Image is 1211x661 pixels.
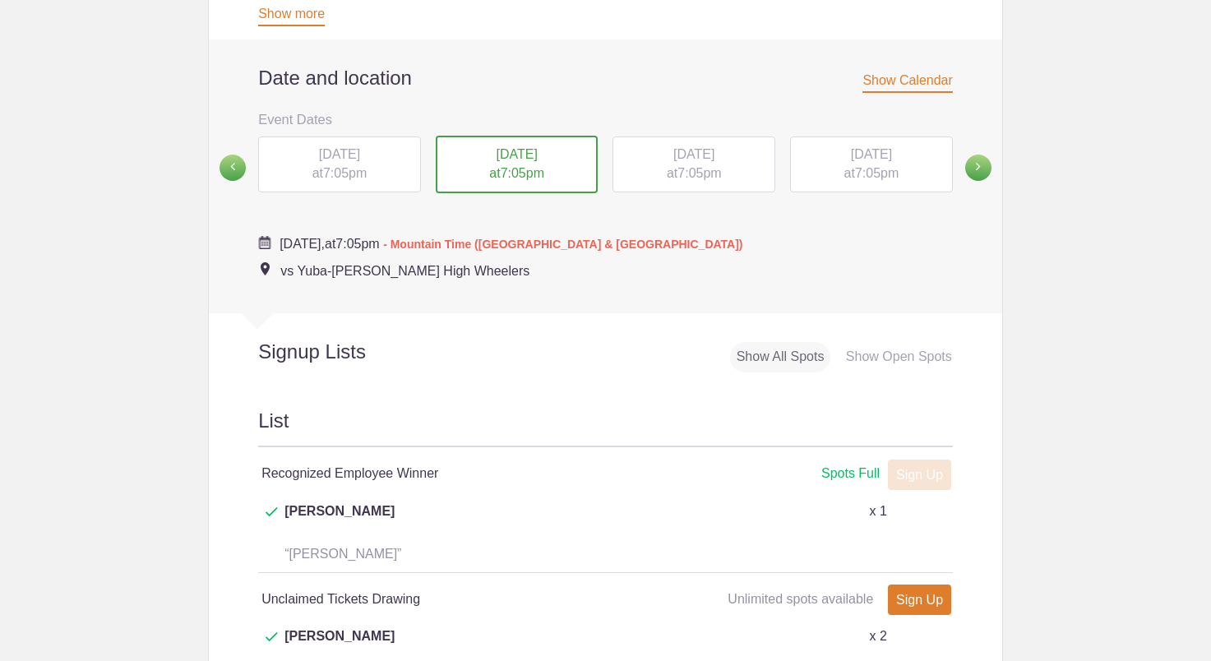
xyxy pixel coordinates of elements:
span: 7:05pm [323,166,367,180]
img: Check dark green [266,507,278,517]
img: Cal purple [258,236,271,249]
div: Spots Full [821,464,880,484]
p: x 1 [869,502,886,521]
span: Unlimited spots available [728,592,873,606]
button: [DATE] at7:05pm [435,135,599,194]
span: “[PERSON_NAME]” [284,547,401,561]
div: at [612,136,775,192]
div: at [258,136,421,192]
a: Sign Up [888,585,951,615]
h2: Signup Lists [209,340,474,364]
img: Event location [261,262,270,275]
button: [DATE] at7:05pm [612,136,776,193]
h2: Date and location [258,66,953,90]
button: [DATE] at7:05pm [257,136,422,193]
span: [DATE] [673,147,714,161]
p: x 2 [869,626,886,646]
span: 7:05pm [855,166,899,180]
div: Show All Spots [730,342,831,372]
span: [PERSON_NAME] [284,502,395,541]
button: [DATE] at7:05pm [789,136,954,193]
span: Show Calendar [862,73,952,93]
h3: Event Dates [258,107,953,132]
span: 7:05pm [335,237,379,251]
h2: List [258,407,953,447]
span: [DATE] [319,147,360,161]
div: at [436,136,599,193]
span: 7:05pm [501,166,544,180]
h4: Unclaimed Tickets Drawing [261,589,605,609]
a: Show more [258,7,325,26]
span: [DATE] [851,147,892,161]
div: Show Open Spots [839,342,959,372]
span: [DATE] [496,147,537,161]
span: vs Yuba-[PERSON_NAME] High Wheelers [280,264,529,278]
span: - Mountain Time ([GEOGRAPHIC_DATA] & [GEOGRAPHIC_DATA]) [383,238,742,251]
img: Check dark green [266,632,278,642]
span: [DATE], [280,237,325,251]
span: at [280,237,742,251]
div: at [790,136,953,192]
h4: Recognized Employee Winner [261,464,605,483]
span: 7:05pm [677,166,721,180]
